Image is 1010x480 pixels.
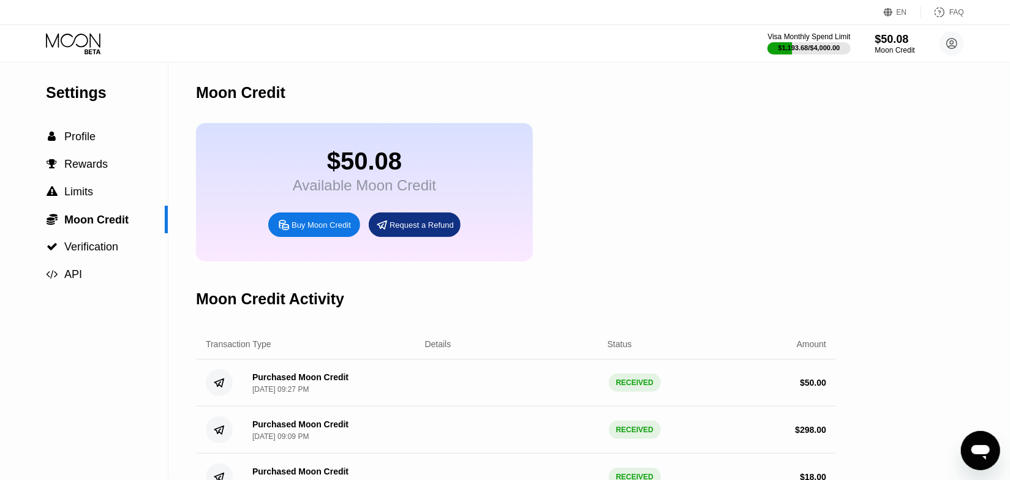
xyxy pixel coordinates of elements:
div: Purchased Moon Credit [252,372,349,382]
span:  [47,241,58,252]
div: $50.08 [875,33,915,46]
div: Purchased Moon Credit [252,467,349,476]
div: FAQ [949,8,964,17]
iframe: Button to launch messaging window [961,431,1000,470]
div: Purchased Moon Credit [252,419,349,429]
div: Status [608,339,632,349]
div: Request a Refund [390,220,454,230]
div: Buy Moon Credit [292,220,351,230]
div: EN [884,6,921,18]
span: API [64,268,82,280]
div:  [46,213,58,225]
div: Amount [797,339,826,349]
div: RECEIVED [609,421,661,439]
div: [DATE] 09:27 PM [252,385,309,394]
div: Moon Credit [875,46,915,54]
div: FAQ [921,6,964,18]
div: Moon Credit [196,84,285,102]
span:  [47,269,58,280]
div: EN [897,8,907,17]
div: [DATE] 09:09 PM [252,432,309,441]
span: Profile [64,130,96,143]
span:  [48,131,56,142]
span:  [47,213,58,225]
div: Settings [46,84,168,102]
div: $ 298.00 [795,425,826,435]
div: $ 50.00 [800,378,826,388]
div: Moon Credit Activity [196,290,344,308]
div: $50.08Moon Credit [875,33,915,54]
div: Buy Moon Credit [268,212,360,237]
div: Details [425,339,451,349]
div: Visa Monthly Spend Limit [767,32,850,41]
div: Transaction Type [206,339,271,349]
div: Available Moon Credit [293,177,436,194]
div: Request a Refund [369,212,461,237]
div: RECEIVED [609,373,661,392]
div:  [46,269,58,280]
div:  [46,131,58,142]
div:  [46,186,58,197]
span: Rewards [64,158,108,170]
span:  [47,159,58,170]
div: Visa Monthly Spend Limit$1,193.68/$4,000.00 [767,32,850,54]
div:  [46,241,58,252]
span: Limits [64,186,93,198]
span: Moon Credit [64,214,129,226]
div: $50.08 [293,148,436,175]
span:  [47,186,58,197]
span: Verification [64,241,118,253]
div:  [46,159,58,170]
div: $1,193.68 / $4,000.00 [778,44,840,51]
